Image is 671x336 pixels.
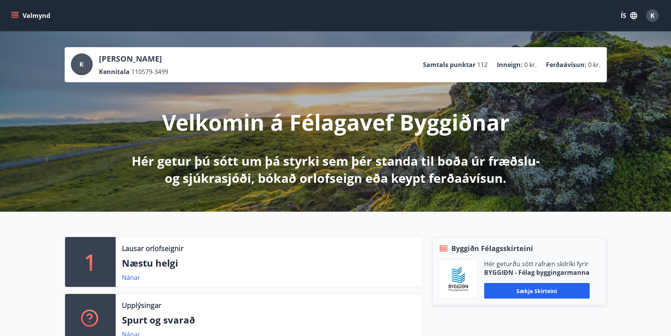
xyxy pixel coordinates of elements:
button: Sækja skírteini [484,283,590,299]
p: BYGGIÐN - Félag byggingarmanna [484,268,590,277]
button: menu [9,9,53,23]
span: K [79,60,84,69]
p: 1 [84,247,97,277]
p: Kennitala [99,67,130,76]
p: Upplýsingar [122,300,161,310]
p: Spurt og svarað [122,313,416,327]
p: Ferðaávísun : [546,60,586,69]
button: K [643,6,662,25]
span: 0 kr. [524,60,537,69]
button: ÍS [616,9,641,23]
p: Samtals punktar [423,60,476,69]
a: Nánar [122,273,140,282]
span: K [650,11,655,20]
p: Inneign : [497,60,523,69]
p: Næstu helgi [122,256,416,270]
p: Hér geturðu sótt rafræn skilríki fyrir [484,260,590,268]
img: BKlGVmlTW1Qrz68WFGMFQUcXHWdQd7yePWMkvn3i.png [445,266,472,292]
span: 110579-3499 [131,67,168,76]
p: Lausar orlofseignir [122,243,183,253]
p: Hér getur þú sótt um þá styrki sem þér standa til boða úr fræðslu- og sjúkrasjóði, bókað orlofsei... [130,152,541,187]
span: Byggiðn Félagsskírteini [451,243,533,253]
p: Velkomin á Félagavef Byggiðnar [162,107,509,137]
p: [PERSON_NAME] [99,53,168,64]
span: 0 kr. [588,60,601,69]
span: 112 [477,60,488,69]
